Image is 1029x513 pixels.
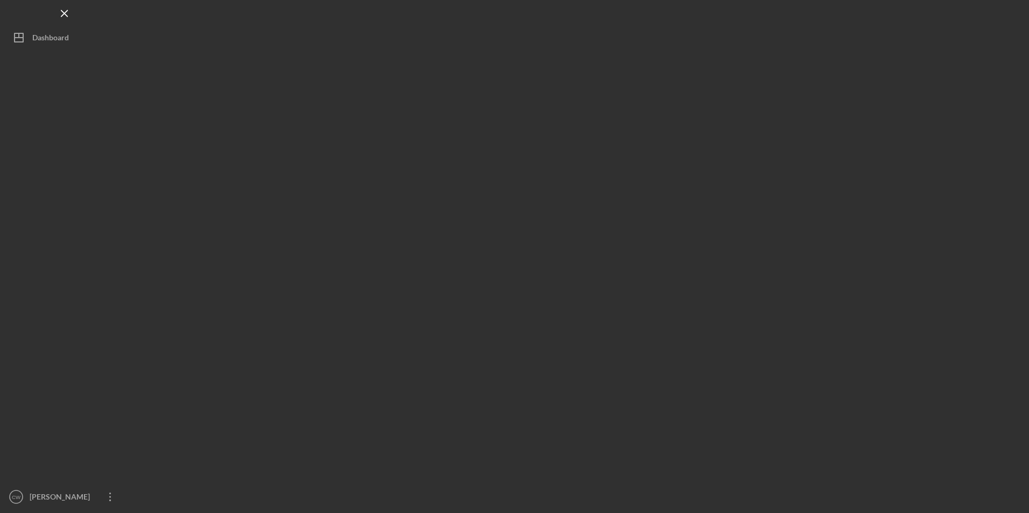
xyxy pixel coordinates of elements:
[5,486,124,508] button: CW[PERSON_NAME]
[27,486,97,510] div: [PERSON_NAME]
[32,27,69,51] div: Dashboard
[5,27,124,48] button: Dashboard
[12,494,21,500] text: CW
